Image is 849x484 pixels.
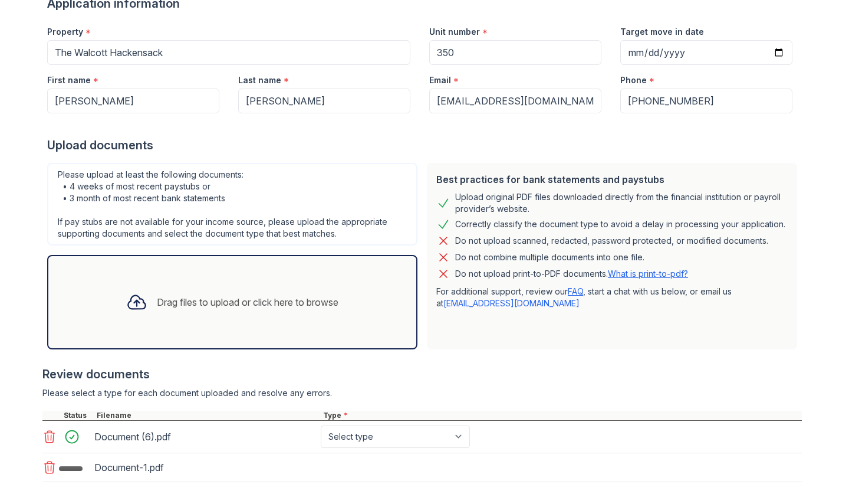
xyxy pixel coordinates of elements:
div: Filename [94,411,321,420]
label: Phone [620,74,647,86]
label: Property [47,26,83,38]
label: First name [47,74,91,86]
p: For additional support, review our , start a chat with us below, or email us at [436,286,788,309]
div: Document (6).pdf [94,427,316,446]
a: What is print-to-pdf? [608,269,688,279]
p: Do not upload print-to-PDF documents. [455,268,688,280]
div: Do not combine multiple documents into one file. [455,250,644,264]
div: Document-1.pdf [94,458,316,477]
div: Correctly classify the document type to avoid a delay in processing your application. [455,217,785,231]
div: Type [321,411,802,420]
div: Status [61,411,94,420]
div: Please select a type for each document uploaded and resolve any errors. [42,387,802,399]
label: Unit number [429,26,480,38]
div: Review documents [42,366,802,382]
label: Target move in date [620,26,704,38]
div: Do not upload scanned, redacted, password protected, or modified documents. [455,234,768,248]
div: Upload original PDF files downloaded directly from the financial institution or payroll provider’... [455,191,788,215]
div: Drag files to upload or click here to browse [157,295,338,309]
div: Best practices for bank statements and paystubs [436,172,788,187]
a: FAQ [568,286,583,296]
label: Email [429,74,451,86]
a: [EMAIL_ADDRESS][DOMAIN_NAME] [443,298,580,308]
div: Please upload at least the following documents: • 4 weeks of most recent paystubs or • 3 month of... [47,163,417,246]
div: Upload documents [47,137,802,153]
label: Last name [238,74,281,86]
